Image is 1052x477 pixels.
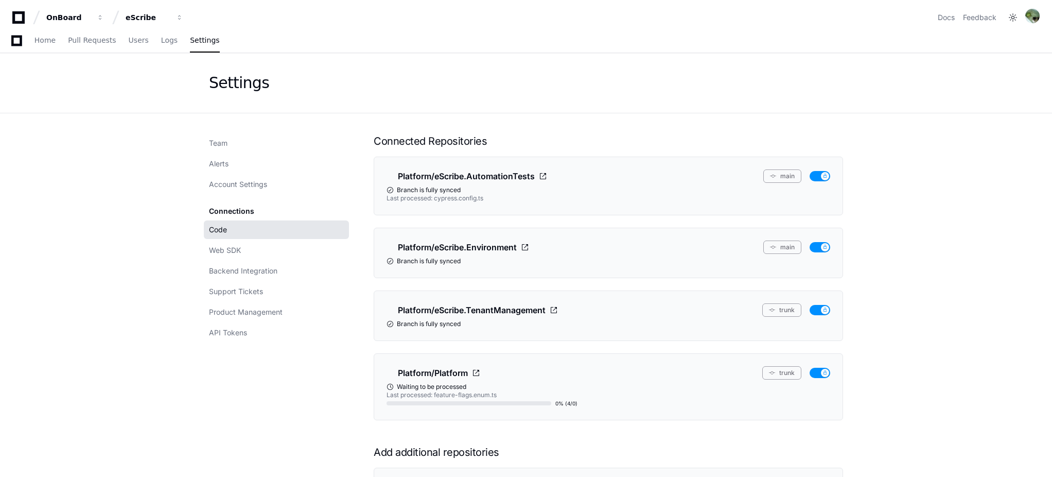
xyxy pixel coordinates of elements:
span: Alerts [209,159,229,169]
div: 0% (4/0) [555,399,577,407]
a: Code [204,220,349,239]
div: OnBoard [46,12,91,23]
a: API Tokens [204,323,349,342]
a: Alerts [204,155,349,173]
span: Platform/eScribe.AutomationTests [398,170,535,182]
img: avatar [1025,9,1040,23]
a: Product Management [204,303,349,321]
a: Home [34,29,56,53]
a: Platform/Platform [387,366,480,380]
a: Backend Integration [204,262,349,280]
div: Branch is fully synced [387,320,830,328]
div: Last processed: cypress.config.ts [387,194,830,202]
span: Platform/eScribe.Environment [398,241,517,253]
span: Support Tickets [209,286,263,297]
span: API Tokens [209,328,247,338]
span: Account Settings [209,179,267,190]
button: OnBoard [42,8,108,27]
h1: Connected Repositories [374,134,843,148]
div: Settings [209,74,269,92]
a: Support Tickets [204,282,349,301]
a: Logs [161,29,178,53]
a: Users [129,29,149,53]
div: Last processed: feature-flags.enum.ts [387,391,830,399]
a: Team [204,134,349,152]
span: Platform/eScribe.TenantManagement [398,304,546,316]
span: Home [34,37,56,43]
button: Feedback [963,12,996,23]
span: Pull Requests [68,37,116,43]
span: Backend Integration [209,266,277,276]
button: trunk [762,303,801,317]
a: Platform/eScribe.TenantManagement [387,303,558,317]
div: eScribe [126,12,170,23]
a: Docs [938,12,955,23]
iframe: Open customer support [1019,443,1047,471]
a: Platform/eScribe.Environment [387,241,529,254]
div: Branch is fully synced [387,186,830,194]
button: main [763,169,801,183]
span: Platform/Platform [398,367,468,379]
button: trunk [762,366,801,380]
span: Logs [161,37,178,43]
button: main [763,241,801,254]
span: Code [209,225,227,235]
span: Settings [190,37,219,43]
a: Settings [190,29,219,53]
h1: Add additional repositories [374,445,843,459]
span: Users [129,37,149,43]
span: Web SDK [209,245,241,255]
div: Branch is fully synced [387,257,830,265]
button: eScribe [121,8,187,27]
a: Account Settings [204,175,349,194]
a: Platform/eScribe.AutomationTests [387,169,547,183]
a: Web SDK [204,241,349,260]
span: Team [209,138,227,148]
a: Pull Requests [68,29,116,53]
span: Product Management [209,307,283,317]
div: Waiting to be processed [387,383,830,391]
